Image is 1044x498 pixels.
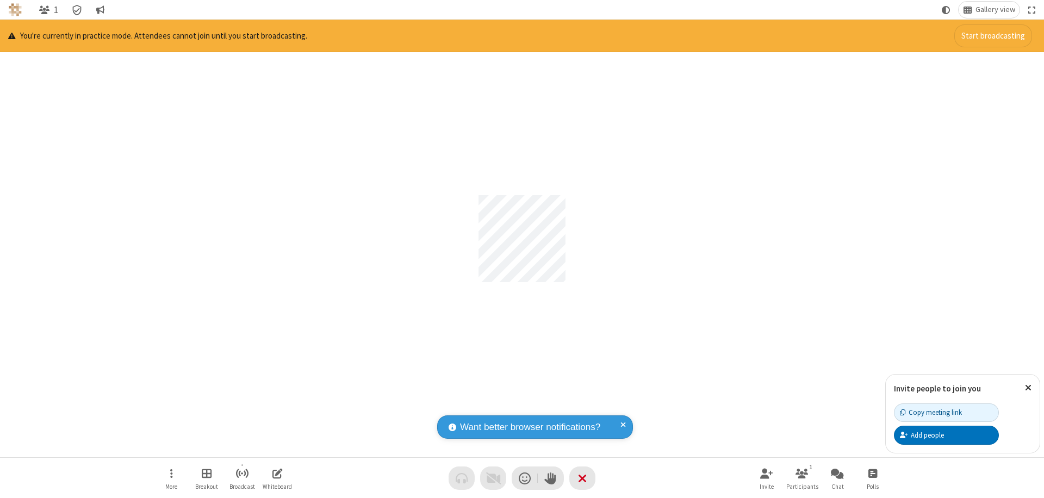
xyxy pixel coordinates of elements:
[867,483,879,490] span: Polls
[263,483,292,490] span: Whiteboard
[959,2,1020,18] button: Change layout
[190,463,223,494] button: Manage Breakout Rooms
[760,483,774,490] span: Invite
[449,466,475,490] button: Audio problem - check your Internet connection or call by phone
[165,483,177,490] span: More
[226,463,258,494] button: Start broadcast
[460,420,600,434] span: Want better browser notifications?
[9,3,22,16] img: QA Selenium DO NOT DELETE OR CHANGE
[894,383,981,394] label: Invite people to join you
[54,5,58,15] span: 1
[538,466,564,490] button: Raise hand
[195,483,218,490] span: Breakout
[806,462,816,472] div: 1
[821,463,854,494] button: Open chat
[900,407,962,418] div: Copy meeting link
[569,466,595,490] button: End or leave meeting
[261,463,294,494] button: Open shared whiteboard
[155,463,188,494] button: Open menu
[786,463,818,494] button: Open participant list
[937,2,955,18] button: Using system theme
[1024,2,1040,18] button: Fullscreen
[91,2,109,18] button: Conversation
[831,483,844,490] span: Chat
[750,463,783,494] button: Invite participants (⌘+Shift+I)
[8,30,307,42] p: You're currently in practice mode. Attendees cannot join until you start broadcasting.
[34,2,63,18] button: Open participant list
[975,5,1015,14] span: Gallery view
[894,403,999,422] button: Copy meeting link
[229,483,255,490] span: Broadcast
[480,466,506,490] button: Video
[67,2,88,18] div: Meeting details Encryption enabled
[786,483,818,490] span: Participants
[856,463,889,494] button: Open poll
[894,426,999,444] button: Add people
[1017,375,1040,401] button: Close popover
[954,24,1032,47] button: Start broadcasting
[512,466,538,490] button: Send a reaction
